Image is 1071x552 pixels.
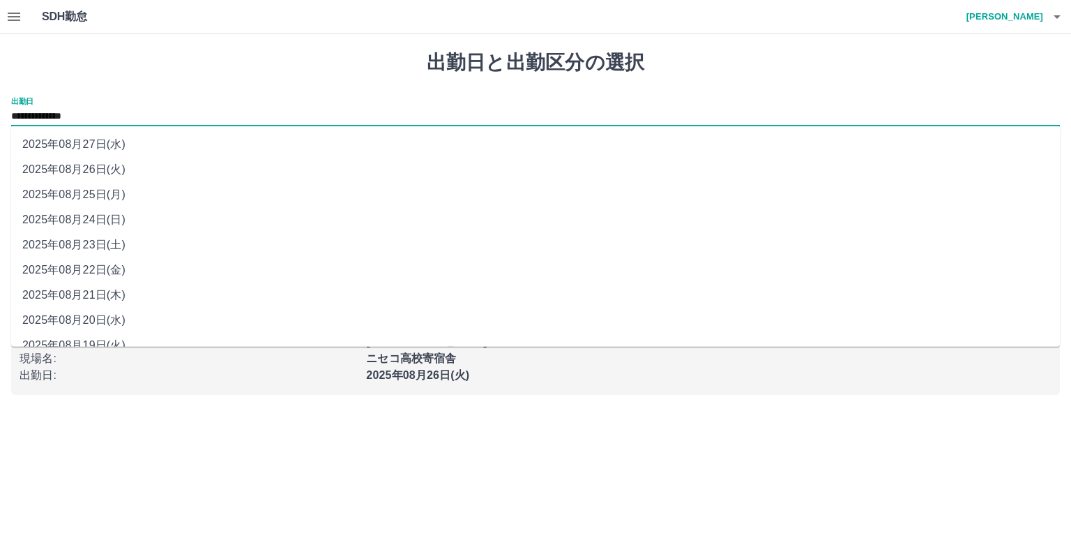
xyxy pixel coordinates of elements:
h1: 出勤日と出勤区分の選択 [11,51,1060,75]
li: 2025年08月24日(日) [11,207,1060,232]
p: 出勤日 : [20,367,358,384]
li: 2025年08月19日(火) [11,333,1060,358]
li: 2025年08月26日(火) [11,157,1060,182]
li: 2025年08月21日(木) [11,283,1060,308]
li: 2025年08月23日(土) [11,232,1060,258]
li: 2025年08月20日(水) [11,308,1060,333]
li: 2025年08月25日(月) [11,182,1060,207]
b: 2025年08月26日(火) [366,369,469,381]
li: 2025年08月27日(水) [11,132,1060,157]
li: 2025年08月22日(金) [11,258,1060,283]
b: ニセコ高校寄宿舎 [366,352,456,364]
label: 出勤日 [11,96,33,106]
p: 現場名 : [20,350,358,367]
